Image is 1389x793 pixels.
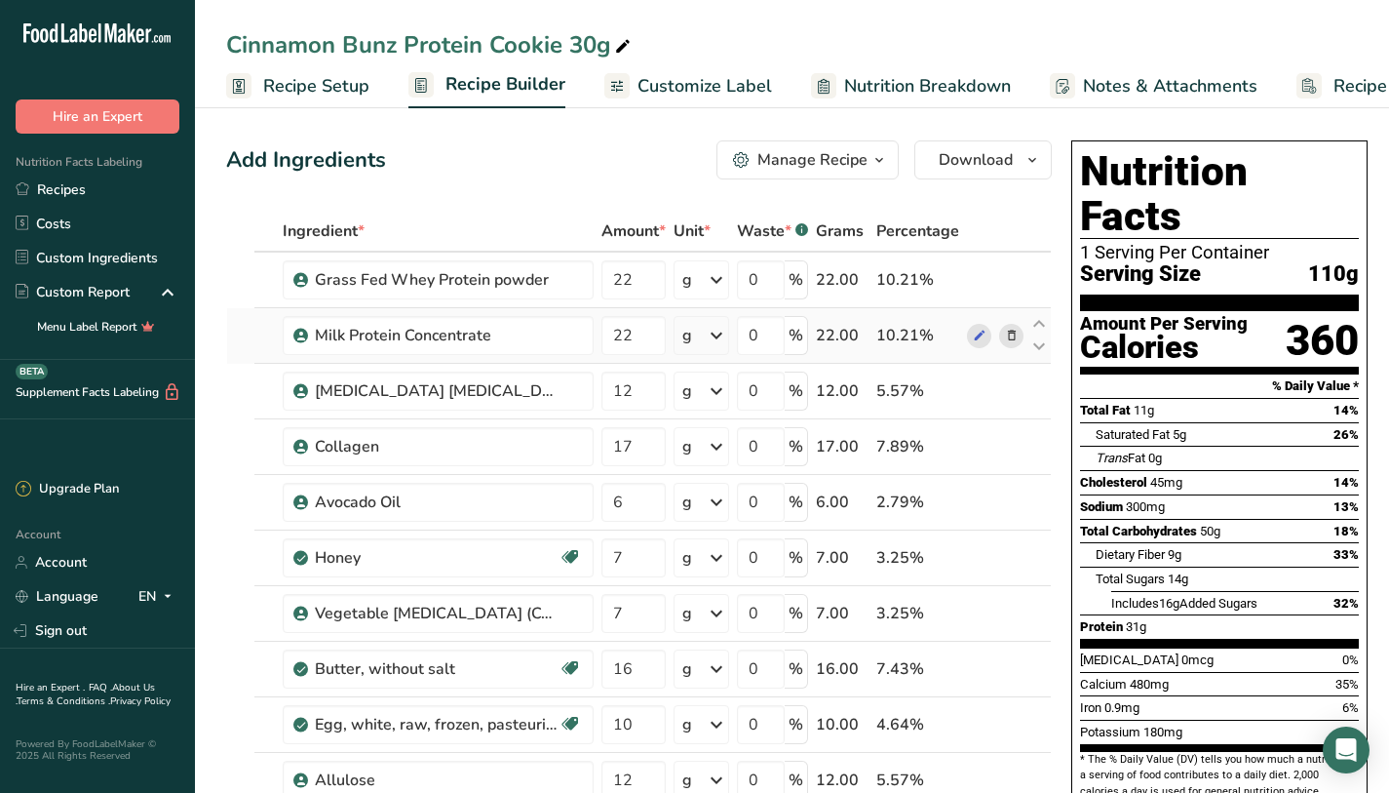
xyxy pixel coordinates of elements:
div: Calories [1080,334,1248,362]
div: g [682,268,692,292]
span: 13% [1333,499,1359,514]
div: 2.79% [876,491,959,514]
span: Protein [1080,619,1123,634]
span: Percentage [876,219,959,243]
div: Butter, without salt [315,657,559,681]
span: Sodium [1080,499,1123,514]
div: Collagen [315,435,559,458]
h1: Nutrition Facts [1080,149,1359,239]
div: Add Ingredients [226,144,386,177]
button: Manage Recipe [716,140,899,179]
span: Nutrition Breakdown [844,73,1011,99]
div: 360 [1286,315,1359,367]
span: 50g [1200,524,1220,538]
div: g [682,491,692,514]
a: Recipe Builder [408,62,565,109]
span: Recipe Builder [445,71,565,98]
a: Hire an Expert . [16,681,85,694]
span: Saturated Fat [1096,427,1170,442]
button: Download [914,140,1052,179]
span: Iron [1080,700,1101,715]
span: 0mcg [1181,653,1214,667]
div: 22.00 [816,268,868,292]
span: 5g [1173,427,1186,442]
section: % Daily Value * [1080,375,1359,398]
span: 180mg [1143,725,1182,739]
div: 5.57% [876,379,959,403]
div: Powered By FoodLabelMaker © 2025 All Rights Reserved [16,738,179,762]
span: Total Sugars [1096,572,1165,586]
i: Trans [1096,451,1128,465]
div: Custom Report [16,282,130,302]
span: 6% [1342,700,1359,715]
span: Serving Size [1080,262,1201,287]
span: 31g [1126,619,1146,634]
span: 14% [1333,403,1359,417]
span: Includes Added Sugars [1111,596,1257,611]
div: g [682,769,692,792]
div: Milk Protein Concentrate [315,324,559,347]
div: 4.64% [876,713,959,736]
a: Terms & Conditions . [17,694,110,708]
div: BETA [16,364,48,379]
div: 22.00 [816,324,868,347]
span: 14g [1168,572,1188,586]
div: 7.00 [816,546,868,570]
div: 7.00 [816,602,868,625]
div: g [682,324,692,347]
span: 480mg [1130,677,1169,692]
span: 26% [1333,427,1359,442]
div: Vegetable [MEDICAL_DATA] (Coconut-derived) [315,602,559,625]
span: 45mg [1150,475,1182,490]
div: g [682,713,692,736]
div: Grass Fed Whey Protein powder [315,268,559,292]
span: Amount [601,219,666,243]
div: EN [138,585,179,609]
span: 300mg [1126,499,1165,514]
span: Unit [674,219,711,243]
span: 35% [1335,677,1359,692]
div: 17.00 [816,435,868,458]
div: 7.89% [876,435,959,458]
div: Amount Per Serving [1080,315,1248,334]
span: 110g [1308,262,1359,287]
div: [MEDICAL_DATA] [MEDICAL_DATA] fiber (Chicory Root Powder) [315,379,559,403]
span: 0% [1342,653,1359,667]
div: 3.25% [876,546,959,570]
span: 16g [1159,596,1179,611]
div: 1 Serving Per Container [1080,243,1359,262]
span: 9g [1168,547,1181,562]
span: Ingredient [283,219,365,243]
a: Privacy Policy [110,694,171,708]
div: 5.57% [876,769,959,792]
div: g [682,379,692,403]
div: g [682,602,692,625]
span: 32% [1333,596,1359,611]
div: Open Intercom Messenger [1323,727,1370,773]
span: Total Fat [1080,403,1131,417]
span: Recipe Setup [263,73,369,99]
a: FAQ . [89,681,112,694]
div: Egg, white, raw, frozen, pasteurized [315,713,559,736]
span: Cholesterol [1080,475,1147,490]
div: Allulose [315,769,559,792]
span: Grams [816,219,864,243]
div: 6.00 [816,491,868,514]
div: 10.21% [876,324,959,347]
div: Upgrade Plan [16,480,119,499]
span: 14% [1333,475,1359,490]
span: 11g [1134,403,1154,417]
span: 33% [1333,547,1359,562]
span: Dietary Fiber [1096,547,1165,562]
span: Notes & Attachments [1083,73,1257,99]
button: Hire an Expert [16,99,179,134]
a: Language [16,579,98,614]
div: Waste [737,219,808,243]
div: g [682,657,692,681]
span: Potassium [1080,725,1140,739]
span: 0.9mg [1104,700,1139,715]
div: 10.21% [876,268,959,292]
div: g [682,435,692,458]
span: Fat [1096,451,1145,465]
a: Notes & Attachments [1050,64,1257,108]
